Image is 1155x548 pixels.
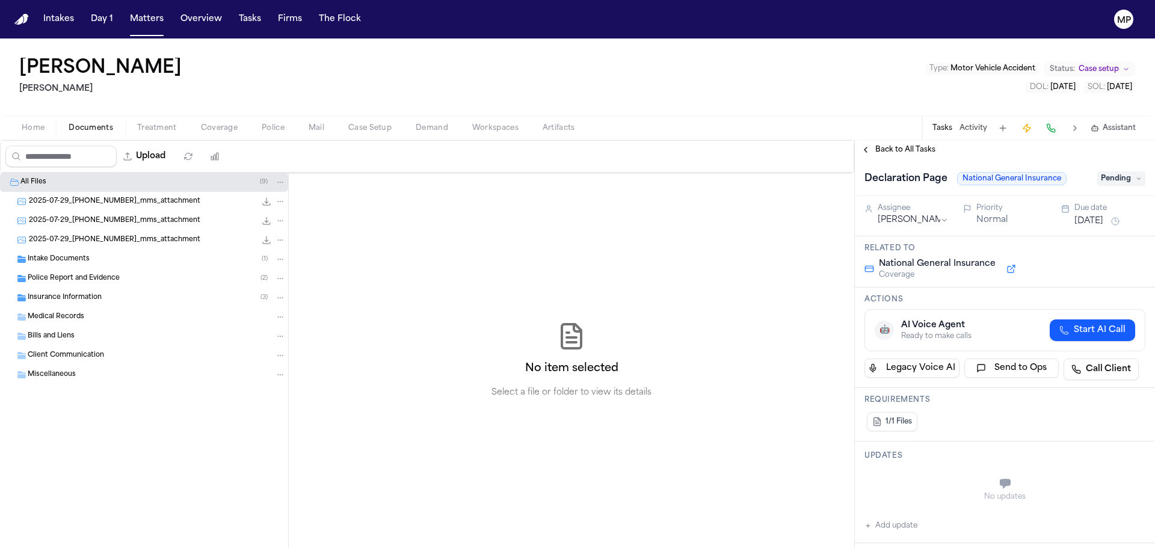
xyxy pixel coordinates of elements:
button: The Flock [314,8,366,30]
button: Legacy Voice AI [864,359,959,378]
button: Tasks [932,123,952,133]
button: Edit SOL: 2027-07-24 [1084,81,1136,93]
span: 1/1 Files [885,417,912,426]
button: Intakes [38,8,79,30]
button: Back to All Tasks [855,145,941,155]
span: Bills and Liens [28,331,75,342]
span: [DATE] [1107,84,1132,91]
h3: Related to [864,244,1145,253]
span: Coverage [879,270,996,280]
span: [DATE] [1050,84,1076,91]
button: Edit DOL: 2025-07-24 [1026,81,1079,93]
button: 1/1 Files [867,412,917,431]
span: Miscellaneous [28,370,76,380]
span: Medical Records [28,312,84,322]
span: ( 9 ) [260,179,268,185]
button: Add update [864,519,917,533]
h3: Updates [864,451,1145,461]
button: Normal [976,214,1008,226]
span: Police Report and Evidence [28,274,120,284]
span: Pending [1097,171,1145,186]
h3: Actions [864,295,1145,304]
button: [DATE] [1074,215,1103,227]
span: Treatment [137,123,177,133]
span: Demand [416,123,448,133]
span: Documents [69,123,113,133]
button: Edit matter name [19,58,182,79]
button: Make a Call [1043,120,1059,137]
div: Priority [976,203,1047,213]
a: Call Client [1064,359,1139,380]
span: Case Setup [348,123,392,133]
div: Due date [1074,203,1145,213]
button: Start AI Call [1050,319,1135,341]
div: AI Voice Agent [901,319,972,331]
span: Client Communication [28,351,104,361]
span: Coverage [201,123,238,133]
span: Back to All Tasks [875,145,935,155]
span: National General Insurance [879,258,996,270]
span: Assistant [1103,123,1136,133]
div: Ready to make calls [901,331,972,341]
button: Edit Type: Motor Vehicle Accident [926,63,1039,75]
p: Select a file or folder to view its details [491,387,651,399]
button: Send to Ops [964,359,1059,378]
h1: Declaration Page [860,169,952,188]
span: Home [22,123,45,133]
span: Mail [309,123,324,133]
span: 🤖 [879,324,890,336]
button: Matters [125,8,168,30]
button: Change status from Case setup [1044,62,1136,76]
h2: No item selected [525,360,618,377]
button: Activity [959,123,987,133]
button: Download 2025-07-29_310-710-8008_mms_attachment [260,234,273,246]
span: 2025-07-29_[PHONE_NUMBER]_mms_attachment [29,197,200,207]
span: Insurance Information [28,293,102,303]
span: ( 3 ) [260,294,268,301]
span: DOL : [1030,84,1049,91]
span: Type : [929,65,949,72]
span: Workspaces [472,123,519,133]
h2: [PERSON_NAME] [19,82,186,96]
button: Upload [117,146,173,167]
button: Day 1 [86,8,118,30]
button: Assistant [1091,123,1136,133]
span: SOL : [1088,84,1105,91]
h1: [PERSON_NAME] [19,58,182,79]
span: Artifacts [543,123,575,133]
button: Overview [176,8,227,30]
img: Finch Logo [14,14,29,25]
span: 2025-07-29_[PHONE_NUMBER]_mms_attachment [29,235,200,245]
span: Status: [1050,64,1075,74]
button: Add Task [994,120,1011,137]
button: Firms [273,8,307,30]
h3: Requirements [864,395,1145,405]
button: Download 2025-07-29_310-710-8008_mms_attachment [260,195,273,208]
span: National General Insurance [957,172,1067,185]
span: All Files [20,177,46,188]
span: 2025-07-29_[PHONE_NUMBER]_mms_attachment [29,216,200,226]
span: ( 1 ) [262,256,268,262]
a: Home [14,14,29,25]
button: Download 2025-07-29_310-710-8008_mms_attachment [260,215,273,227]
button: Snooze task [1108,214,1123,229]
input: Search files [5,146,117,167]
span: Intake Documents [28,254,90,265]
span: Police [262,123,285,133]
span: ( 2 ) [260,275,268,282]
div: No updates [864,492,1145,502]
span: Case setup [1079,64,1119,74]
span: Motor Vehicle Accident [950,65,1035,72]
span: Start AI Call [1074,324,1126,336]
button: Create Immediate Task [1018,120,1035,137]
div: Assignee [878,203,949,213]
button: Tasks [234,8,266,30]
